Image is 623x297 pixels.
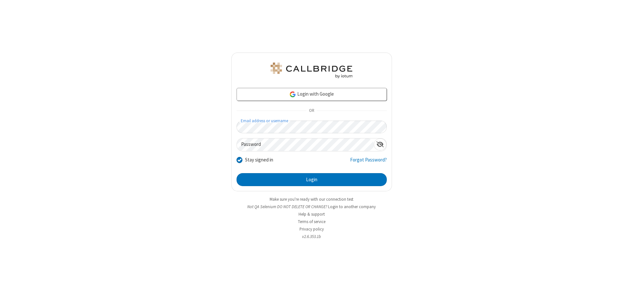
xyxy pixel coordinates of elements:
input: Email address or username [237,121,387,133]
a: Privacy policy [299,226,324,232]
div: Show password [374,138,386,150]
li: v2.6.353.1b [231,233,392,240]
a: Terms of service [298,219,325,224]
img: QA Selenium DO NOT DELETE OR CHANGE [269,63,354,78]
span: OR [306,106,317,115]
iframe: Chat [607,280,618,292]
label: Stay signed in [245,156,273,164]
button: Login to another company [328,204,376,210]
button: Login [237,173,387,186]
a: Make sure you're ready with our connection test [270,196,353,202]
img: google-icon.png [289,91,296,98]
input: Password [237,138,374,151]
a: Help & support [299,211,325,217]
a: Login with Google [237,88,387,101]
a: Forgot Password? [350,156,387,169]
li: Not QA Selenium DO NOT DELETE OR CHANGE? [231,204,392,210]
